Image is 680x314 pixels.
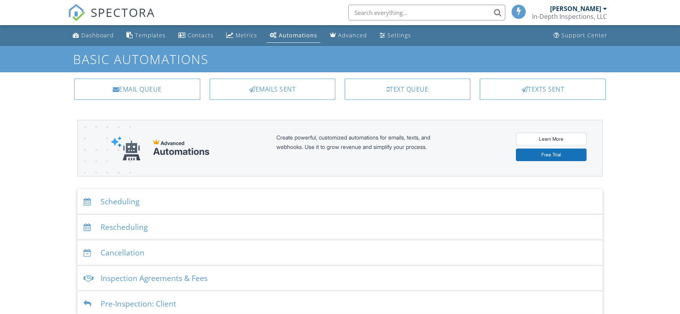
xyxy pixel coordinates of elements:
a: Dashboard [69,28,117,43]
div: Advanced [338,31,367,39]
a: Contacts [175,28,217,43]
a: Learn More [516,133,587,145]
img: The Best Home Inspection Software - Spectora [68,4,85,21]
div: Inspection Agreements & Fees [77,266,603,291]
a: Templates [123,28,169,43]
a: Support Center [550,28,611,43]
div: Metrics [236,31,257,39]
div: Cancellation [77,240,603,266]
div: Rescheduling [77,215,603,240]
div: In-Depth Inspections, LLC [532,13,607,20]
a: Emails Sent [210,79,335,100]
div: Contacts [188,31,214,39]
span: Advanced [161,140,185,146]
div: [PERSON_NAME] [550,5,601,13]
div: Templates [135,31,166,39]
img: advanced-banner-bg-f6ff0eecfa0ee76150a1dea9fec4b49f333892f74bc19f1b897a312d7a1b2ff3.png [78,120,131,207]
a: Email Queue [74,79,200,100]
a: SPECTORA [68,11,155,27]
a: Settings [377,28,414,43]
div: Automations [279,31,317,39]
input: Search everything... [348,5,505,20]
span: SPECTORA [91,4,155,20]
a: Free Trial [516,149,587,161]
a: Text Queue [345,79,470,100]
div: Dashboard [81,31,114,39]
a: Advanced [327,28,370,43]
div: Settings [388,31,411,39]
div: Automations [153,146,210,157]
h1: Basic Automations [73,52,607,66]
a: Automations (Basic) [267,28,320,43]
div: Support Center [561,31,607,39]
a: Texts Sent [480,79,605,100]
a: Metrics [223,28,260,43]
div: Create powerful, customized automations for emails, texts, and webhooks. Use it to grow revenue a... [276,133,449,163]
img: automations-robot-e552d721053d9e86aaf3dd9a1567a1c0d6a99a13dc70ea74ca66f792d01d7f0c.svg [111,136,141,161]
div: Scheduling [77,189,603,215]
